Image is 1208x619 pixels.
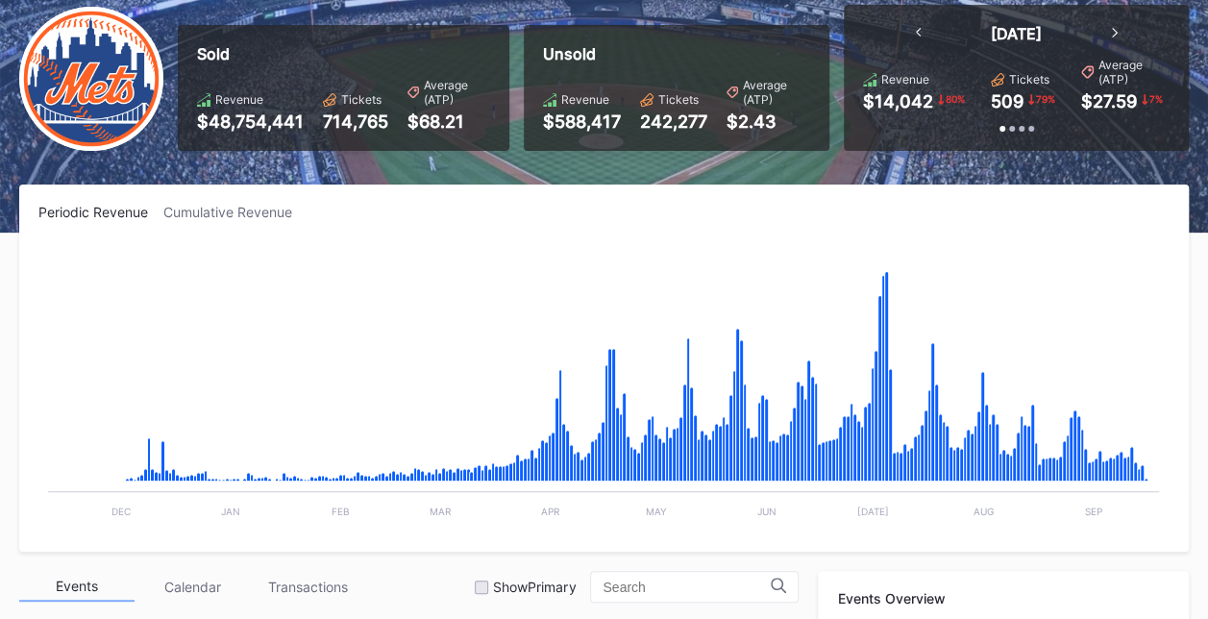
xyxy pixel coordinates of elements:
[1009,72,1049,87] div: Tickets
[163,204,308,220] div: Cumulative Revenue
[837,590,1170,607] div: Events Overview
[863,91,933,111] div: $14,042
[38,204,163,220] div: Periodic Revenue
[743,78,810,107] div: Average (ATP)
[541,506,560,517] text: Apr
[323,111,388,132] div: 714,765
[881,72,929,87] div: Revenue
[19,572,135,602] div: Events
[424,78,490,107] div: Average (ATP)
[1034,91,1057,107] div: 79 %
[197,111,304,132] div: $48,754,441
[857,506,889,517] text: [DATE]
[603,580,771,595] input: Search
[38,244,1169,532] svg: Chart title
[974,506,994,517] text: Aug
[1081,91,1137,111] div: $27.59
[1147,91,1165,107] div: 7 %
[640,111,707,132] div: 242,277
[727,111,810,132] div: $2.43
[543,111,621,132] div: $588,417
[1084,506,1101,517] text: Sep
[19,7,163,151] img: New-York-Mets-Transparent.png
[543,44,810,63] div: Unsold
[430,506,452,517] text: Mar
[332,506,350,517] text: Feb
[135,572,250,602] div: Calendar
[991,24,1042,43] div: [DATE]
[407,111,490,132] div: $68.21
[111,506,131,517] text: Dec
[250,572,365,602] div: Transactions
[197,44,490,63] div: Sold
[757,506,777,517] text: Jun
[1098,58,1170,87] div: Average (ATP)
[646,506,667,517] text: May
[341,92,382,107] div: Tickets
[561,92,609,107] div: Revenue
[944,91,967,107] div: 80 %
[658,92,699,107] div: Tickets
[493,579,576,595] div: Show Primary
[221,506,240,517] text: Jan
[991,91,1023,111] div: 509
[215,92,263,107] div: Revenue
